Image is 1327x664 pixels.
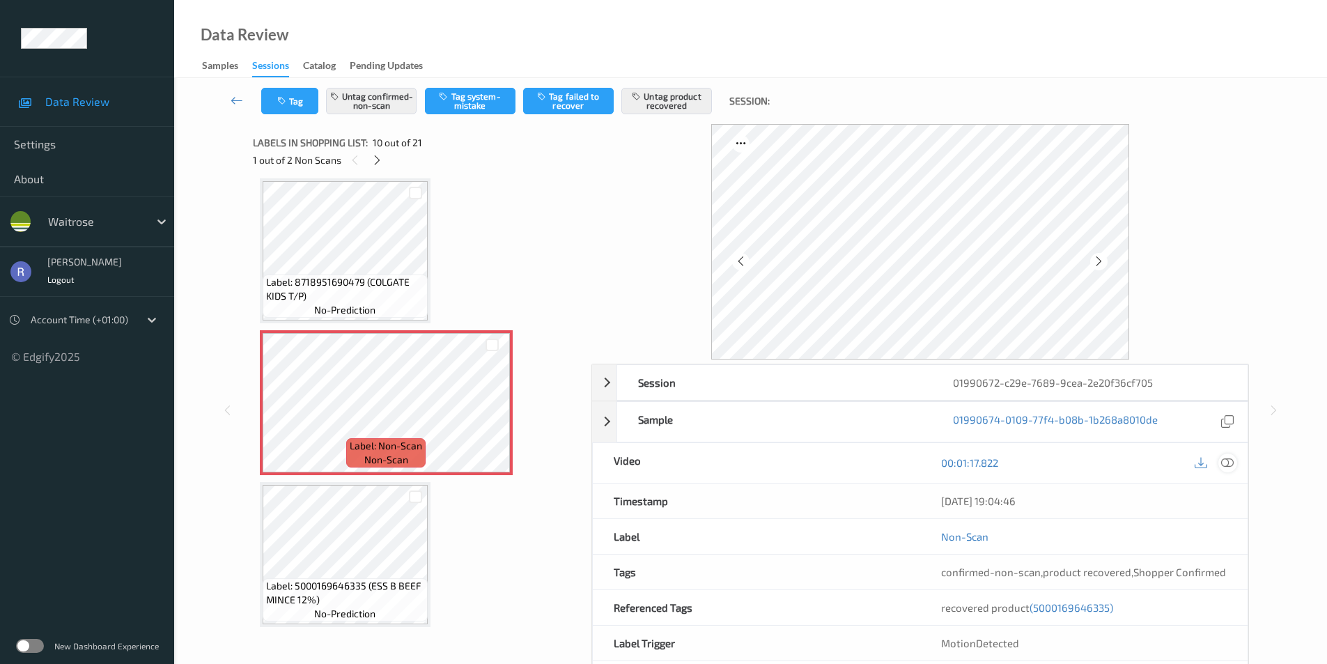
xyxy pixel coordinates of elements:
[425,88,515,114] button: Tag system-mistake
[592,401,1248,442] div: Sample01990674-0109-77f4-b08b-1b268a8010de
[350,439,422,453] span: Label: Non-Scan
[523,88,614,114] button: Tag failed to recover
[202,59,238,76] div: Samples
[932,365,1247,400] div: 01990672-c29e-7689-9cea-2e20f36cf705
[266,275,424,303] span: Label: 8718951690479 (COLGATE KIDS T/P)
[350,56,437,76] a: Pending Updates
[593,555,920,589] div: Tags
[729,94,770,108] span: Session:
[941,601,1113,614] span: recovered product
[350,59,423,76] div: Pending Updates
[252,56,303,77] a: Sessions
[593,626,920,661] div: Label Trigger
[253,136,368,150] span: Labels in shopping list:
[201,28,288,42] div: Data Review
[314,607,375,621] span: no-prediction
[364,453,408,467] span: non-scan
[326,88,417,114] button: Untag confirmed-non-scan
[266,579,424,607] span: Label: 5000169646335 (ESS B BEEF MINCE 12%)
[617,365,932,400] div: Session
[261,88,318,114] button: Tag
[202,56,252,76] a: Samples
[593,443,920,483] div: Video
[593,519,920,554] div: Label
[941,566,1041,578] span: confirmed-non-scan
[314,303,375,317] span: no-prediction
[920,626,1248,661] div: MotionDetected
[1133,566,1226,578] span: Shopper Confirmed
[593,484,920,518] div: Timestamp
[617,402,932,442] div: Sample
[1043,566,1131,578] span: product recovered
[303,56,350,76] a: Catalog
[252,59,289,77] div: Sessions
[303,59,336,76] div: Catalog
[941,494,1227,508] div: [DATE] 19:04:46
[1030,601,1113,614] span: (5000169646335)
[253,151,582,169] div: 1 out of 2 Non Scans
[592,364,1248,401] div: Session01990672-c29e-7689-9cea-2e20f36cf705
[953,412,1158,431] a: 01990674-0109-77f4-b08b-1b268a8010de
[941,566,1226,578] span: , ,
[373,136,422,150] span: 10 out of 21
[621,88,712,114] button: Untag product recovered
[593,590,920,625] div: Referenced Tags
[941,456,998,470] a: 00:01:17.822
[941,530,988,543] a: Non-Scan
